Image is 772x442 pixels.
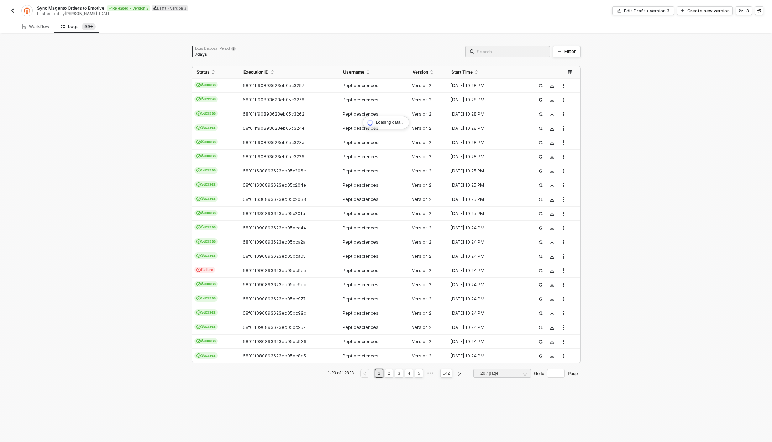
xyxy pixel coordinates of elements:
div: Logs Disposal Period [195,46,236,51]
div: Edit Draft • Version 3 [624,8,669,14]
span: 68f01f080893623eb05bc8b5 [243,353,306,358]
span: Success [194,210,218,216]
span: icon-download [550,254,554,259]
span: Success [194,295,218,302]
span: 68f01ff90893623eb05c3278 [243,97,304,102]
input: Page Size [478,369,527,377]
span: icon-download [550,155,554,159]
span: ••• [426,369,435,378]
span: Peptidesciences [342,239,378,245]
span: 68f01f090893623eb05bca44 [243,225,306,230]
th: Execution ID [239,66,339,79]
span: Peptidesciences [342,168,378,174]
div: [DATE] 10:28 PM [447,154,525,160]
span: icon-cards [196,83,201,87]
span: icon-cards [196,126,201,130]
button: Edit Draft • Version 3 [612,6,674,15]
span: icon-edit [617,9,621,13]
span: Peptidesciences [342,154,378,159]
span: icon-download [550,297,554,301]
span: 68f01ff90893623eb05c3297 [243,83,304,88]
span: Peptidesciences [342,126,378,131]
span: Success [194,281,218,287]
span: icon-success-page [539,311,543,315]
span: icon-download [550,325,554,330]
span: icon-cards [196,239,201,244]
div: [DATE] 10:24 PM [447,353,525,359]
span: 68f01f090893623eb05bc99d [243,310,306,316]
span: icon-play [680,9,684,13]
span: icon-success-page [539,183,543,187]
span: icon-download [550,197,554,202]
span: Version 2 [412,296,431,302]
span: [PERSON_NAME] [65,11,97,16]
span: icon-cards [196,282,201,286]
span: icon-cards [196,353,201,358]
div: [DATE] 10:28 PM [447,97,525,103]
span: 68f01f090893623eb05bca2a [243,239,305,245]
span: icon-success-page [539,340,543,344]
div: [DATE] 10:24 PM [447,282,525,288]
div: Go to Page [534,369,578,378]
span: icon-download [550,340,554,344]
span: Success [194,224,218,230]
span: 68f01f630893623eb05c204e [243,182,306,188]
span: icon-download [550,112,554,116]
li: 1-20 of 12828 [326,369,355,378]
span: icon-cards [196,168,201,172]
span: icon-cards [196,111,201,116]
span: Username [343,69,364,75]
button: right [455,369,464,378]
span: icon-success-page [539,297,543,301]
li: 1 [375,369,383,378]
span: Version 2 [412,211,431,216]
span: 68f01f090893623eb05bca05 [243,254,306,259]
input: Search [477,48,545,55]
div: [DATE] 10:28 PM [447,140,525,145]
button: Filter [553,46,581,57]
span: Version 2 [412,225,431,230]
span: icon-success-page [539,212,543,216]
span: icon-cards [196,97,201,101]
span: icon-versioning [739,9,743,13]
span: Success [194,309,218,316]
span: Peptidesciences [342,296,378,302]
div: [DATE] 10:28 PM [447,83,525,89]
span: icon-settings [757,9,761,13]
div: Last edited by - [DATE] [37,11,385,16]
span: Version 2 [412,325,431,330]
span: icon-download [550,84,554,88]
span: Version 2 [412,353,431,358]
span: Peptidesciences [342,353,378,358]
span: Peptidesciences [342,97,378,102]
div: 3 [746,8,749,14]
span: icon-success-page [539,98,543,102]
span: Version 2 [412,140,431,145]
span: 68f01ff90893623eb05c324e [243,126,305,131]
span: Version [413,69,428,75]
span: icon-cards [196,254,201,258]
span: Success [194,139,218,145]
span: icon-cards [196,140,201,144]
span: Peptidesciences [342,282,378,287]
span: 68f01ff90893623eb05c323a [243,140,304,145]
div: [DATE] 10:24 PM [447,339,525,345]
span: 68f01f090893623eb05bc9bb [243,282,306,287]
span: Version 2 [412,168,431,174]
span: Success [194,196,218,202]
li: Next 5 Pages [425,369,436,378]
button: left [360,369,369,378]
span: icon-cards [196,325,201,329]
li: Previous Page [359,369,371,378]
span: icon-download [550,354,554,358]
span: 68f01f630893623eb05c2038 [243,197,306,202]
span: Start Time [451,69,473,75]
li: Next Page [454,369,465,378]
span: icon-download [550,226,554,230]
span: Success [194,338,218,344]
span: Peptidesciences [342,197,378,202]
span: Version 2 [412,282,431,287]
span: Success [194,82,218,88]
span: Peptidesciences [342,182,378,188]
span: icon-table [568,70,572,74]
